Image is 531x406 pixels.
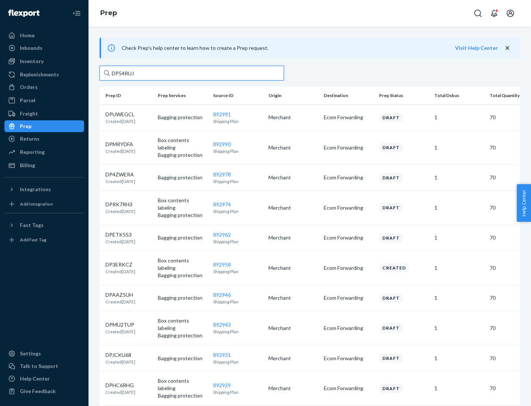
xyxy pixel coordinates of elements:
[4,198,84,210] a: Add Integration
[4,146,84,158] a: Reporting
[324,385,373,392] p: Ecom Forwarding
[265,87,321,104] th: Origin
[213,171,231,178] a: 892978
[158,174,207,181] p: Bagging protection
[20,362,58,370] div: Talk to Support
[504,44,511,52] button: close
[20,221,44,229] div: Fast Tags
[105,201,135,208] p: DPRK7RH3
[4,69,84,80] a: Replenishments
[434,324,484,332] p: 1
[4,55,84,67] a: Inventory
[324,324,373,332] p: Ecom Forwarding
[324,355,373,362] p: Ecom Forwarding
[213,148,263,154] p: Shipping Plan
[105,321,135,328] p: DPMU2TUP
[213,208,263,214] p: Shipping Plan
[379,263,409,272] div: Created
[105,208,135,214] p: Created [DATE]
[213,201,231,207] a: 892974
[324,264,373,272] p: Ecom Forwarding
[379,323,403,333] div: Draft
[20,110,38,117] div: Freight
[379,384,403,393] div: Draft
[487,6,502,21] button: Open notifications
[4,373,84,385] a: Help Center
[105,268,135,275] p: Created [DATE]
[379,203,403,212] div: Draft
[158,151,207,159] p: Bagging protection
[434,114,484,121] p: 1
[434,144,484,151] p: 1
[517,184,531,222] button: Help Center
[268,294,318,302] p: Merchant
[158,294,207,302] p: Bagging protection
[4,234,84,246] a: Add Fast Tag
[213,261,231,268] a: 892958
[324,144,373,151] p: Ecom Forwarding
[105,299,135,305] p: Created [DATE]
[94,3,123,24] ol: breadcrumbs
[324,294,373,302] p: Ecom Forwarding
[213,321,231,328] a: 892943
[376,87,431,104] th: Prep Status
[20,83,38,91] div: Orders
[100,66,284,80] input: Search prep jobs
[20,97,35,104] div: Parcel
[105,238,135,245] p: Created [DATE]
[379,293,403,303] div: Draft
[105,351,135,359] p: DPJCKU68
[268,385,318,392] p: Merchant
[158,392,207,399] p: Bagging protection
[213,178,263,185] p: Shipping Plan
[20,201,53,207] div: Add Integration
[158,377,207,392] p: Box contents labeling
[213,238,263,245] p: Shipping Plan
[158,197,207,211] p: Box contents labeling
[321,87,376,104] th: Destination
[324,204,373,211] p: Ecom Forwarding
[105,328,135,335] p: Created [DATE]
[4,30,84,41] a: Home
[105,111,135,118] p: DPUWEGCL
[379,233,403,242] div: Draft
[20,186,51,193] div: Integrations
[213,111,231,117] a: 892991
[20,32,35,39] div: Home
[379,354,403,363] div: Draft
[379,113,403,122] div: Draft
[105,141,135,148] p: DPMRYDFA
[434,234,484,241] p: 1
[20,135,39,142] div: Returns
[158,257,207,272] p: Box contents labeling
[20,375,50,382] div: Help Center
[213,118,263,124] p: Shipping Plan
[105,171,135,178] p: DP4ZWERA
[379,173,403,182] div: Draft
[155,87,210,104] th: Prep Services
[268,204,318,211] p: Merchant
[158,211,207,219] p: Bagging protection
[379,143,403,152] div: Draft
[20,350,41,357] div: Settings
[158,137,207,151] p: Box contents labeling
[105,359,135,365] p: Created [DATE]
[4,81,84,93] a: Orders
[268,144,318,151] p: Merchant
[158,332,207,339] p: Bagging protection
[324,114,373,121] p: Ecom Forwarding
[4,219,84,231] button: Fast Tags
[213,141,231,147] a: 892990
[268,355,318,362] p: Merchant
[105,382,135,389] p: DPHC6RHG
[268,174,318,181] p: Merchant
[4,94,84,106] a: Parcel
[213,328,263,335] p: Shipping Plan
[268,324,318,332] p: Merchant
[105,261,135,268] p: DP3ERKCZ
[4,133,84,145] a: Returns
[213,389,263,395] p: Shipping Plan
[158,272,207,279] p: Bagging protection
[213,299,263,305] p: Shipping Plan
